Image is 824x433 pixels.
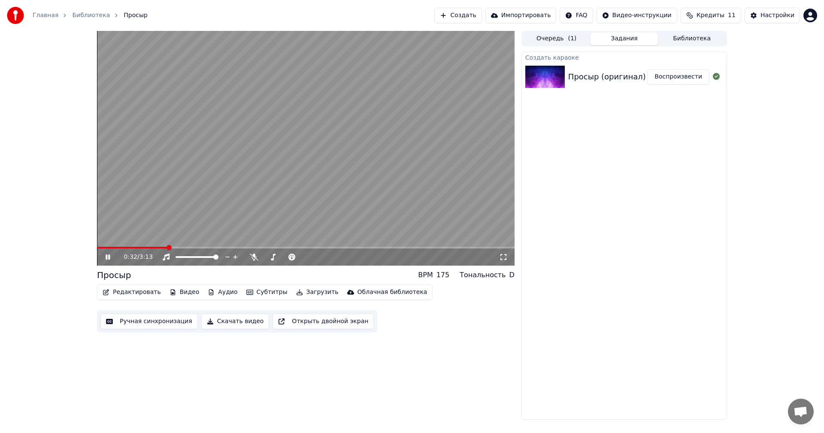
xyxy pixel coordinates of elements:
button: Открыть двойной экран [273,314,374,329]
button: Загрузить [293,286,342,298]
button: Скачать видео [201,314,270,329]
button: Редактировать [99,286,164,298]
div: BPM [418,270,433,280]
div: Просыр [97,269,131,281]
img: youka [7,7,24,24]
button: Кредиты11 [681,8,741,23]
button: Создать [434,8,482,23]
span: ( 1 ) [568,34,576,43]
button: Импортировать [485,8,557,23]
div: D [509,270,515,280]
div: Облачная библиотека [357,288,427,297]
button: Настройки [745,8,800,23]
button: Библиотека [658,33,726,45]
div: Просыр (оригинал) (Cover) [568,71,677,83]
button: Видео [166,286,203,298]
nav: breadcrumb [33,11,148,20]
div: Открытый чат [788,399,814,424]
button: Ручная синхронизация [100,314,198,329]
button: Субтитры [243,286,291,298]
div: Создать караоке [522,52,727,62]
span: 3:13 [139,253,153,261]
button: Задания [591,33,658,45]
button: FAQ [560,8,593,23]
button: Видео-инструкции [597,8,677,23]
button: Воспроизвести [647,69,709,85]
button: Очередь [523,33,591,45]
a: Библиотека [72,11,110,20]
div: Тональность [460,270,506,280]
div: 175 [436,270,450,280]
span: 0:32 [124,253,137,261]
span: 11 [728,11,736,20]
button: Аудио [204,286,241,298]
a: Главная [33,11,58,20]
div: Настройки [760,11,794,20]
span: Просыр [124,11,148,20]
div: / [124,253,145,261]
span: Кредиты [697,11,724,20]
